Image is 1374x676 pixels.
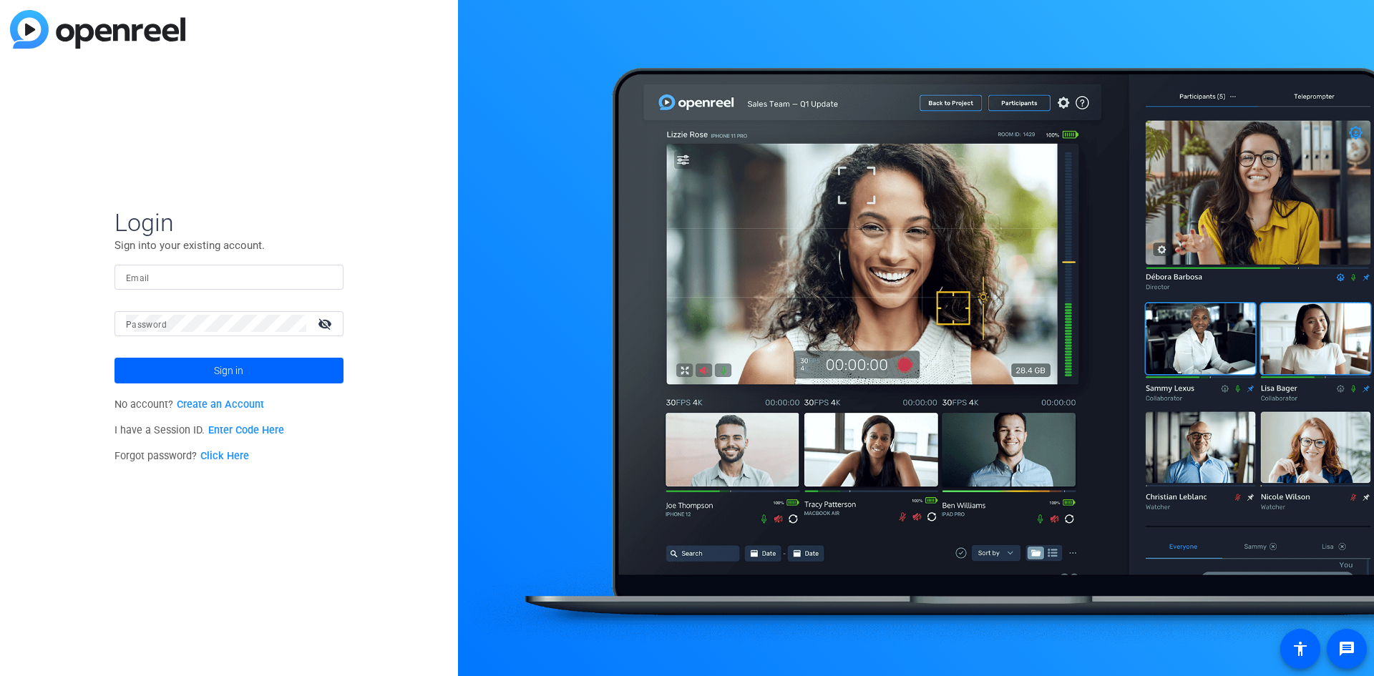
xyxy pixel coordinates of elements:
[177,398,264,411] a: Create an Account
[208,424,284,436] a: Enter Code Here
[1292,640,1309,657] mat-icon: accessibility
[114,207,343,237] span: Login
[114,398,264,411] span: No account?
[126,320,167,330] mat-label: Password
[114,450,249,462] span: Forgot password?
[126,268,332,285] input: Enter Email Address
[126,273,150,283] mat-label: Email
[114,237,343,253] p: Sign into your existing account.
[114,358,343,383] button: Sign in
[214,353,243,388] span: Sign in
[10,10,185,49] img: blue-gradient.svg
[200,450,249,462] a: Click Here
[1338,640,1355,657] mat-icon: message
[309,313,343,334] mat-icon: visibility_off
[114,424,284,436] span: I have a Session ID.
